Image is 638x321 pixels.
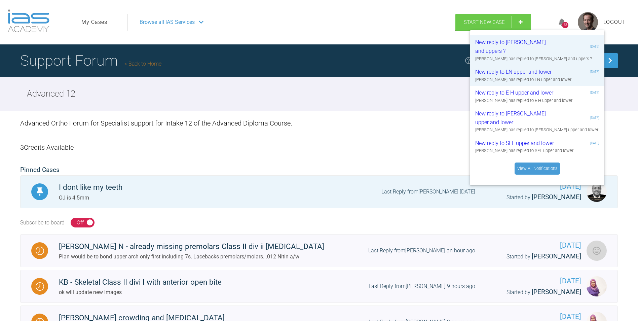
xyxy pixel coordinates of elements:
[20,218,65,227] div: Subscribe to board
[475,139,556,148] div: New reply to SEL upper and lower
[36,187,44,196] img: Pinned
[475,109,556,127] div: New reply to [PERSON_NAME] upper and lower
[590,141,599,146] div: [DATE]
[475,68,556,76] div: New reply to LN upper and lower
[124,61,161,67] a: Back to Home
[562,22,568,28] div: 58
[532,252,581,260] span: [PERSON_NAME]
[590,90,599,95] div: [DATE]
[497,287,581,297] div: Started by
[475,127,599,133] div: [PERSON_NAME] has replied to [PERSON_NAME] upper and lower
[497,192,581,203] div: Started by
[532,193,581,201] span: [PERSON_NAME]
[20,234,618,267] a: Waiting[PERSON_NAME] N - already missing premolars Class II div ii [MEDICAL_DATA]Plan would be to...
[20,165,618,175] h2: Pinned Cases
[497,276,581,287] span: [DATE]
[20,135,618,159] div: 3 Credits Available
[77,218,84,227] div: Off
[81,18,107,27] a: My Cases
[590,69,599,74] div: [DATE]
[140,18,195,27] span: Browse all IAS Services
[464,57,473,65] img: help.e70b9f3d.svg
[59,181,122,193] div: I dont like my teeth
[59,252,324,261] div: Plan would be to bond upper arch only first including 7s. Lacebacks premolars/molars. .012 Nitin a/w
[515,163,560,175] a: View All Notifications
[475,38,556,55] div: New reply to [PERSON_NAME] and uppers ?
[36,247,44,255] img: Waiting
[20,49,161,72] h1: Support Forum
[20,111,618,135] div: Advanced Ortho Forum for Specialist support for Intake 12 of the Advanced Diploma Course.
[587,241,607,261] img: Sarah Gatley
[497,251,581,262] div: Started by
[59,193,122,202] div: OJ is 4.5mm
[59,241,324,253] div: [PERSON_NAME] N - already missing premolars Class II div ii [MEDICAL_DATA]
[590,115,599,120] div: [DATE]
[455,14,531,31] a: Start New Case
[587,276,607,296] img: Sadia Bokhari
[8,9,49,32] img: logo-light.3e3ef733.png
[475,56,599,62] div: [PERSON_NAME] has replied to [PERSON_NAME] and uppers ?
[603,18,626,27] a: Logout
[27,87,75,101] h2: Advanced 12
[475,88,556,97] div: New reply to E H upper and lower
[59,288,222,297] div: ok will update new images
[59,276,222,288] div: KB - Skeletal Class II divi I with anterior open bite
[20,270,618,303] a: WaitingKB - Skeletal Class II divi I with anterior open biteok will update new imagesLast Reply f...
[368,246,475,255] div: Last Reply from [PERSON_NAME] an hour ago
[369,282,475,291] div: Last Reply from [PERSON_NAME] 9 hours ago
[497,240,581,251] span: [DATE]
[590,44,599,49] div: [DATE]
[470,107,604,136] a: New reply to [PERSON_NAME] upper and lower[DATE][PERSON_NAME] has replied to [PERSON_NAME] upper ...
[587,182,607,202] img: Utpalendu Bose
[36,282,44,291] img: Waiting
[475,97,599,104] div: [PERSON_NAME] has replied to E H upper and lower
[605,55,615,66] img: chevronRight.28bd32b0.svg
[475,147,599,154] div: [PERSON_NAME] has replied to SEL upper and lower
[381,187,475,196] div: Last Reply from [PERSON_NAME] [DATE]
[470,86,604,107] a: New reply to E H upper and lower[DATE][PERSON_NAME] has replied to E H upper and lower
[464,19,505,25] span: Start New Case
[470,136,604,157] a: New reply to SEL upper and lower[DATE][PERSON_NAME] has replied to SEL upper and lower
[578,12,598,32] img: profile.png
[470,35,604,65] a: New reply to [PERSON_NAME] and uppers ?[DATE][PERSON_NAME] has replied to [PERSON_NAME] and uppers ?
[475,76,599,83] div: [PERSON_NAME] has replied to LN upper and lower
[497,181,581,192] span: [DATE]
[470,65,604,86] a: New reply to LN upper and lower[DATE][PERSON_NAME] has replied to LN upper and lower
[20,175,618,208] a: PinnedI dont like my teethOJ is 4.5mmLast Reply from[PERSON_NAME] [DATE][DATE]Started by [PERSON_...
[532,288,581,296] span: [PERSON_NAME]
